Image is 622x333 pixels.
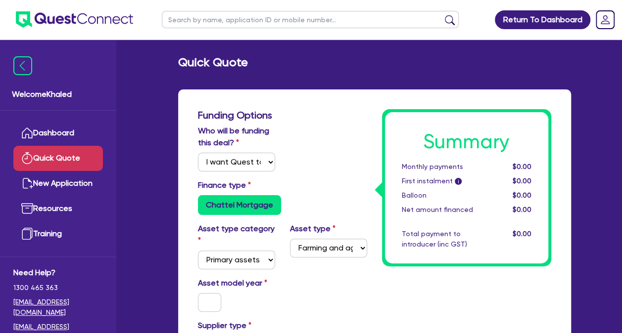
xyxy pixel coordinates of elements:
h3: Funding Options [198,109,367,121]
a: Return To Dashboard [495,10,590,29]
img: quick-quote [21,152,33,164]
label: Supplier type [198,320,251,332]
div: Monthly payments [394,162,491,172]
img: icon-menu-close [13,56,32,75]
span: $0.00 [512,163,531,170]
label: Asset model year [191,277,283,289]
a: Quick Quote [13,146,103,171]
div: Total payment to introducer (inc GST) [394,229,491,250]
a: Dropdown toggle [592,7,618,33]
span: 1300 465 363 [13,283,103,293]
span: $0.00 [512,191,531,199]
span: Need Help? [13,267,103,279]
span: Welcome Khaled [12,88,104,100]
div: Net amount financed [394,205,491,215]
span: $0.00 [512,177,531,185]
h1: Summary [402,130,531,154]
span: $0.00 [512,230,531,238]
a: [EMAIL_ADDRESS][DOMAIN_NAME] [13,297,103,318]
label: Chattel Mortgage [198,195,281,215]
a: Dashboard [13,121,103,146]
input: Search by name, application ID or mobile number... [162,11,459,28]
div: Balloon [394,190,491,201]
h2: Quick Quote [178,55,248,70]
img: resources [21,203,33,214]
label: Who will be funding this deal? [198,125,275,149]
img: training [21,228,33,240]
label: Asset type category [198,223,275,247]
label: Finance type [198,179,251,191]
label: Asset type [290,223,335,235]
img: new-application [21,177,33,189]
span: i [455,178,462,185]
a: Resources [13,196,103,221]
img: quest-connect-logo-blue [16,11,133,28]
div: First instalment [394,176,491,186]
a: Training [13,221,103,247]
a: New Application [13,171,103,196]
span: $0.00 [512,206,531,213]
